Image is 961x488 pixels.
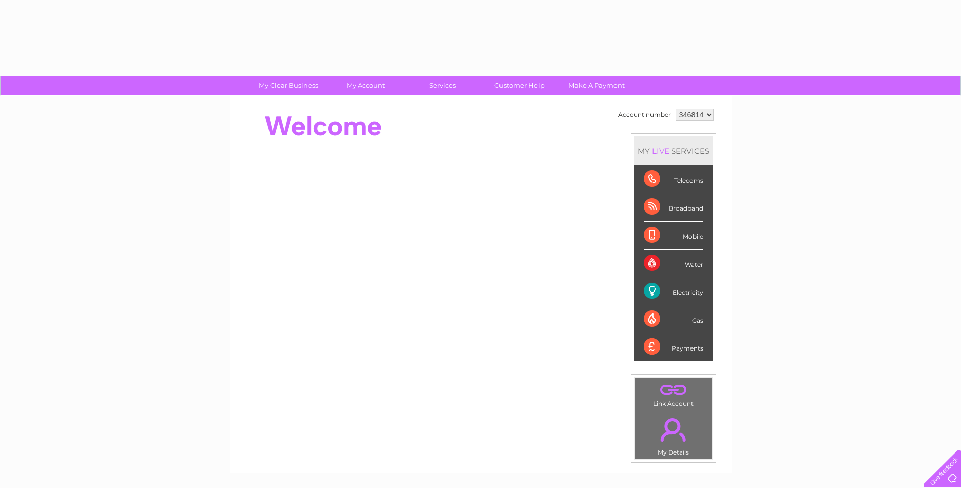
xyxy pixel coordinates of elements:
a: Make A Payment [555,76,638,95]
div: Payments [644,333,703,361]
td: Account number [616,106,673,123]
td: My Details [634,409,713,459]
div: Broadband [644,193,703,221]
div: Mobile [644,222,703,250]
div: Telecoms [644,165,703,193]
a: . [637,412,710,447]
a: My Account [324,76,407,95]
a: My Clear Business [247,76,330,95]
div: Electricity [644,277,703,305]
div: Water [644,250,703,277]
div: Gas [644,305,703,333]
a: Services [401,76,484,95]
a: Customer Help [478,76,561,95]
div: LIVE [650,146,671,156]
td: Link Account [634,378,713,410]
div: MY SERVICES [634,136,713,165]
a: . [637,381,710,399]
